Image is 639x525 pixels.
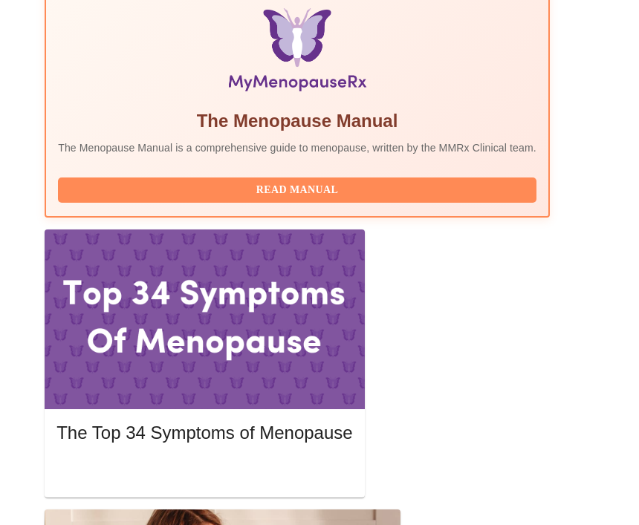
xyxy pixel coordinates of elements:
a: Read Manual [58,183,540,195]
h5: The Top 34 Symptoms of Menopause [56,421,352,445]
button: Read More [56,459,352,485]
span: Read Manual [73,181,522,200]
span: Read More [71,463,337,481]
p: The Menopause Manual is a comprehensive guide to menopause, written by the MMRx Clinical team. [58,140,536,155]
img: Menopause Manual [134,8,460,97]
h5: The Menopause Manual [58,109,536,133]
a: Read More [56,464,356,477]
button: Read Manual [58,177,536,203]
